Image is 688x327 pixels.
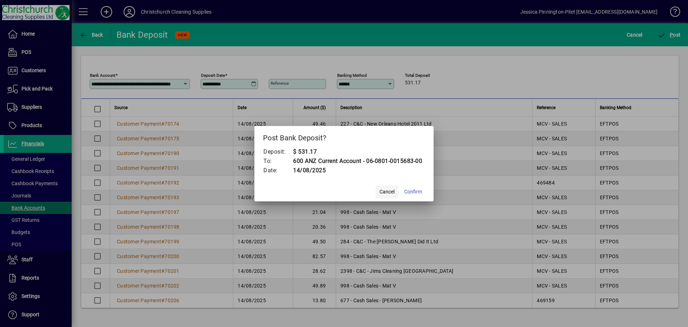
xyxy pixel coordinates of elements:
span: Confirm [404,188,422,196]
td: 14/08/2025 [293,166,422,175]
h2: Post Bank Deposit? [254,126,434,147]
button: Confirm [401,186,425,198]
td: Deposit: [263,147,293,157]
td: $ 531.17 [293,147,422,157]
button: Cancel [376,186,398,198]
td: To: [263,157,293,166]
td: 600 ANZ Current Account - 06-0801-0015683-00 [293,157,422,166]
span: Cancel [379,188,395,196]
td: Date: [263,166,293,175]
